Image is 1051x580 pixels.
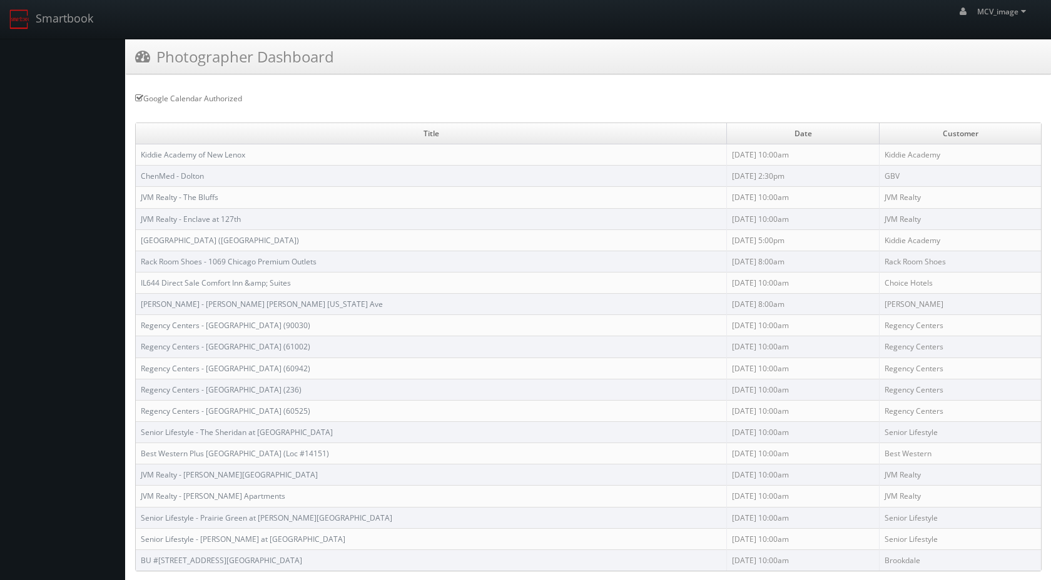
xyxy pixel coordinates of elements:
[880,421,1041,442] td: Senior Lifestyle
[880,443,1041,464] td: Best Western
[135,46,334,67] h3: Photographer Dashboard
[880,528,1041,549] td: Senior Lifestyle
[141,171,204,181] a: ChenMed - Dolton
[141,384,302,395] a: Regency Centers - [GEOGRAPHIC_DATA] (236)
[880,464,1041,486] td: JVM Realty
[727,144,880,166] td: [DATE] 10:00am
[880,272,1041,293] td: Choice Hotels
[141,277,291,288] a: IL644 Direct Sale Comfort Inn &amp; Suites
[977,6,1030,17] span: MCV_image
[880,144,1041,166] td: Kiddie Academy
[727,187,880,208] td: [DATE] 10:00am
[136,123,727,144] td: Title
[880,187,1041,208] td: JVM Realty
[727,486,880,507] td: [DATE] 10:00am
[880,336,1041,357] td: Regency Centers
[727,272,880,293] td: [DATE] 10:00am
[727,251,880,272] td: [DATE] 8:00am
[135,93,1042,104] div: Google Calendar Authorized
[727,336,880,357] td: [DATE] 10:00am
[141,341,310,352] a: Regency Centers - [GEOGRAPHIC_DATA] (61002)
[141,256,317,267] a: Rack Room Shoes - 1069 Chicago Premium Outlets
[727,357,880,379] td: [DATE] 10:00am
[880,294,1041,315] td: [PERSON_NAME]
[727,166,880,187] td: [DATE] 2:30pm
[727,229,880,251] td: [DATE] 5:00pm
[141,214,241,224] a: JVM Realty - Enclave at 127th
[141,555,302,566] a: BU #[STREET_ADDRESS][GEOGRAPHIC_DATA]
[727,443,880,464] td: [DATE] 10:00am
[9,9,29,29] img: smartbook-logo.png
[141,512,392,523] a: Senior Lifestyle - Prairie Green at [PERSON_NAME][GEOGRAPHIC_DATA]
[880,379,1041,400] td: Regency Centers
[141,406,310,416] a: Regency Centers - [GEOGRAPHIC_DATA] (60525)
[141,427,333,437] a: Senior Lifestyle - The Sheridan at [GEOGRAPHIC_DATA]
[141,448,329,459] a: Best Western Plus [GEOGRAPHIC_DATA] (Loc #14151)
[141,469,318,480] a: JVM Realty - [PERSON_NAME][GEOGRAPHIC_DATA]
[880,166,1041,187] td: GBV
[727,123,880,144] td: Date
[880,357,1041,379] td: Regency Centers
[141,149,245,160] a: Kiddie Academy of New Lenox
[880,251,1041,272] td: Rack Room Shoes
[880,549,1041,571] td: Brookdale
[727,294,880,315] td: [DATE] 8:00am
[880,400,1041,421] td: Regency Centers
[141,320,310,331] a: Regency Centers - [GEOGRAPHIC_DATA] (90030)
[727,421,880,442] td: [DATE] 10:00am
[141,363,310,374] a: Regency Centers - [GEOGRAPHIC_DATA] (60942)
[727,528,880,549] td: [DATE] 10:00am
[141,491,285,501] a: JVM Realty - [PERSON_NAME] Apartments
[880,208,1041,229] td: JVM Realty
[880,486,1041,507] td: JVM Realty
[141,192,218,202] a: JVM Realty - The Bluffs
[141,534,345,544] a: Senior Lifestyle - [PERSON_NAME] at [GEOGRAPHIC_DATA]
[727,400,880,421] td: [DATE] 10:00am
[880,123,1041,144] td: Customer
[727,315,880,336] td: [DATE] 10:00am
[727,464,880,486] td: [DATE] 10:00am
[727,208,880,229] td: [DATE] 10:00am
[727,549,880,571] td: [DATE] 10:00am
[880,229,1041,251] td: Kiddie Academy
[727,379,880,400] td: [DATE] 10:00am
[141,235,299,246] a: [GEOGRAPHIC_DATA] ([GEOGRAPHIC_DATA])
[880,315,1041,336] td: Regency Centers
[880,507,1041,528] td: Senior Lifestyle
[727,507,880,528] td: [DATE] 10:00am
[141,299,383,309] a: [PERSON_NAME] - [PERSON_NAME] [PERSON_NAME] [US_STATE] Ave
